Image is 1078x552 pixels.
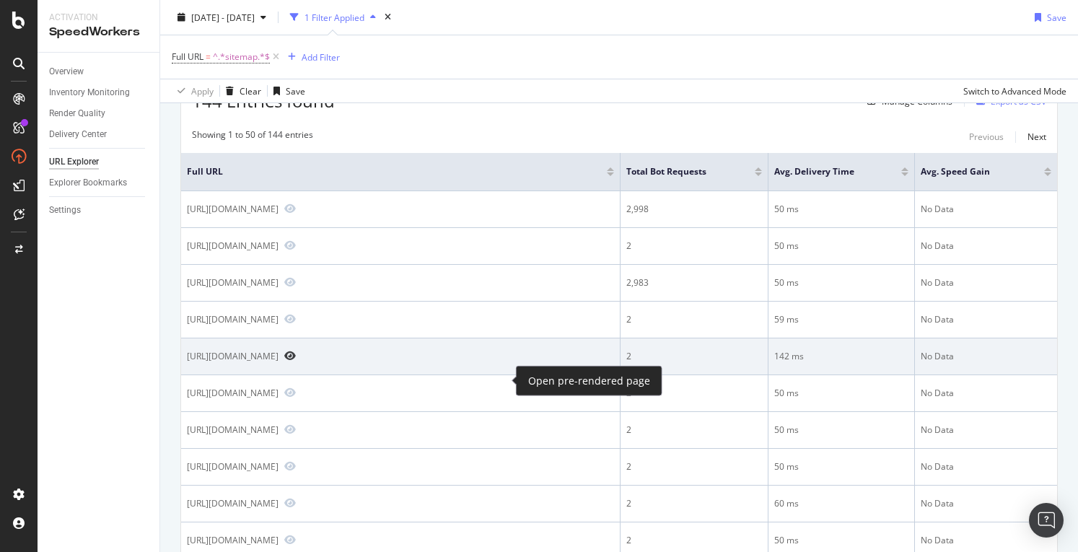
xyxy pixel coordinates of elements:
div: Render Quality [49,106,105,121]
div: 50 ms [774,387,908,400]
div: [URL][DOMAIN_NAME] [187,534,279,546]
div: No Data [921,424,1051,437]
div: Explorer Bookmarks [49,175,127,190]
div: [URL][DOMAIN_NAME] [187,203,279,215]
button: Switch to Advanced Mode [958,79,1066,102]
span: ^.*sitemap.*$ [213,47,270,67]
div: Activation [49,12,148,24]
div: No Data [921,203,1051,216]
div: No Data [921,276,1051,289]
a: Preview https://www.staples.com/services/printing/company/sitemap [284,314,296,324]
div: 2 [626,424,762,437]
button: Clear [220,79,261,102]
div: [URL][DOMAIN_NAME] [187,497,279,509]
span: Full URL [187,165,585,178]
div: 60 ms [774,497,908,510]
button: Apply [172,79,214,102]
div: 2,998 [626,203,762,216]
span: Avg. Delivery Time [774,165,880,178]
a: Preview https://www.staples.com/sitemap/staples-sitemap-www-staples-com-en_us-supercategory-1.xml.gz [284,277,296,287]
div: Showing 1 to 50 of 144 entries [192,128,313,146]
a: Preview https://www.staples.com/services/printing/idm/api/identityProxy/sdc/createAccount?jumpUrl... [284,240,296,250]
button: Previous [969,128,1004,146]
div: 2 [626,497,762,510]
button: Save [268,79,305,102]
div: Overview [49,64,84,79]
div: No Data [921,534,1051,547]
a: Preview https://www.staples.com/sbd/cre/resources/sitemap/copy-print-center.html [284,351,296,361]
a: Preview https://www.staples.com/services/printing/idm/api/identityProxy/sdc/createAccount?jumpUrl... [284,387,296,398]
span: Avg. Speed Gain [921,165,1022,178]
a: Delivery Center [49,127,149,142]
div: [URL][DOMAIN_NAME] [187,424,279,436]
div: Open Intercom Messenger [1029,503,1064,538]
div: 59 ms [774,313,908,326]
div: [URL][DOMAIN_NAME] [187,276,279,289]
button: Add Filter [282,48,340,66]
div: 2 [626,313,762,326]
div: Switch to Advanced Mode [963,84,1066,97]
div: Previous [969,131,1004,143]
div: 50 ms [774,203,908,216]
div: 2 [626,387,762,400]
div: [URL][DOMAIN_NAME] [187,313,279,325]
a: Explorer Bookmarks [49,175,149,190]
div: 50 ms [774,460,908,473]
div: 1 Filter Applied [304,11,364,23]
a: Preview https://www.staples.com/sitemap/staples-sitemap-www-staples-com-en_us-pumice_lvl_2-2.xml.gz [284,203,296,214]
div: Save [1047,11,1066,23]
span: Total Bot Requests [626,165,733,178]
a: URL Explorer [49,154,149,170]
a: Preview https://www.staples.com/services/printing/idm/api/identityProxy/sdc/login?jumpUrl=/servic... [284,424,296,434]
div: Open pre-rendered page [528,372,650,390]
div: URL Explorer [49,154,99,170]
a: Preview https://www.staples.com/services/printing/idm/api/identityProxy/sdc/login?jumpUrl=/servic... [284,535,296,545]
div: SpeedWorkers [49,24,148,40]
button: Next [1027,128,1046,146]
div: 50 ms [774,240,908,253]
div: 2,983 [626,276,762,289]
div: Next [1027,131,1046,143]
div: times [382,10,394,25]
div: No Data [921,240,1051,253]
a: Settings [49,203,149,218]
div: Clear [240,84,261,97]
div: 50 ms [774,424,908,437]
div: 2 [626,460,762,473]
div: [URL][DOMAIN_NAME] [187,387,279,399]
div: Save [286,84,305,97]
a: Preview https://www.staples.com/services/printing/sitemap.html [284,498,296,508]
a: Overview [49,64,149,79]
div: [URL][DOMAIN_NAME] [187,460,279,473]
button: [DATE] - [DATE] [172,6,272,29]
div: 50 ms [774,276,908,289]
div: No Data [921,350,1051,363]
span: = [206,51,211,63]
div: 2 [626,350,762,363]
div: Settings [49,203,81,218]
div: Add Filter [302,51,340,63]
a: Inventory Monitoring [49,85,149,100]
div: [URL][DOMAIN_NAME] [187,240,279,252]
span: [DATE] - [DATE] [191,11,255,23]
a: Preview https://www.staples.com/services/printing/idm/api/identityProxy/sdc/createAccount?jumpUrl... [284,461,296,471]
div: 2 [626,534,762,547]
button: 1 Filter Applied [284,6,382,29]
div: Inventory Monitoring [49,85,130,100]
div: [URL][DOMAIN_NAME] [187,350,279,362]
div: No Data [921,313,1051,326]
div: No Data [921,460,1051,473]
div: No Data [921,497,1051,510]
a: Render Quality [49,106,149,121]
div: 50 ms [774,534,908,547]
span: Full URL [172,51,203,63]
div: No Data [921,387,1051,400]
div: Delivery Center [49,127,107,142]
button: Save [1029,6,1066,29]
div: 142 ms [774,350,908,363]
div: Apply [191,84,214,97]
div: 2 [626,240,762,253]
